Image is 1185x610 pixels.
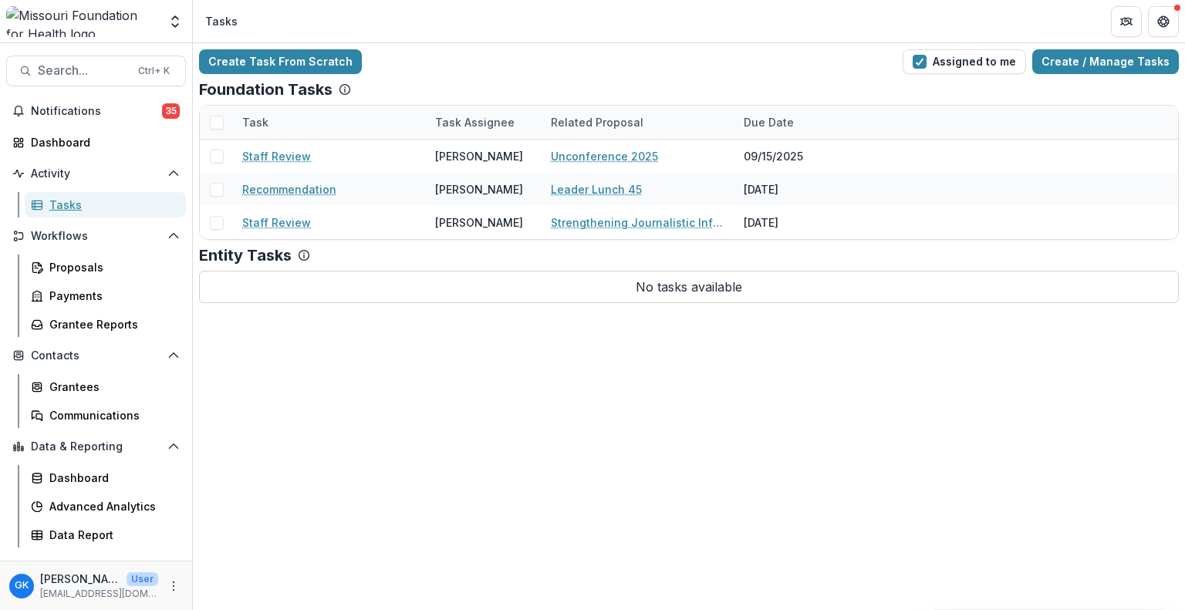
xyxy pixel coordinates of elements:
img: Missouri Foundation for Health logo [6,6,158,37]
div: Grace Kyung [15,581,29,591]
p: Foundation Tasks [199,80,333,99]
span: Contacts [31,349,161,362]
a: Leader Lunch 45 [551,181,642,197]
div: Grantee Reports [49,316,174,332]
div: Payments [49,288,174,304]
button: Open entity switcher [164,6,186,37]
div: Dashboard [49,470,174,486]
div: 09/15/2025 [734,140,850,173]
div: Tasks [205,13,238,29]
button: Open Data & Reporting [6,434,186,459]
div: Task [233,106,426,139]
button: Get Help [1148,6,1179,37]
div: Task Assignee [426,106,542,139]
div: Related Proposal [542,106,734,139]
div: Related Proposal [542,114,653,130]
a: Grantees [25,374,186,399]
div: [DATE] [734,206,850,239]
a: Create / Manage Tasks [1032,49,1179,74]
a: Advanced Analytics [25,494,186,519]
a: Grantee Reports [25,312,186,337]
a: Create Task From Scratch [199,49,362,74]
a: Data Report [25,522,186,548]
span: Activity [31,167,161,180]
a: Staff Review [242,214,311,231]
div: Due Date [734,106,850,139]
button: Open Contacts [6,343,186,368]
button: Partners [1111,6,1142,37]
div: [PERSON_NAME] [435,148,523,164]
a: Proposals [25,254,186,280]
button: Open Activity [6,161,186,186]
div: Due Date [734,114,803,130]
div: [DATE] [734,173,850,206]
a: Dashboard [6,130,186,155]
button: Assigned to me [903,49,1026,74]
a: Dashboard [25,465,186,490]
button: More [164,577,183,595]
a: Staff Review [242,148,311,164]
p: User [127,572,158,586]
div: [PERSON_NAME] [435,181,523,197]
div: Communications [49,407,174,423]
a: Payments [25,283,186,308]
p: [EMAIL_ADDRESS][DOMAIN_NAME] [40,587,158,601]
a: Recommendation [242,181,336,197]
div: [PERSON_NAME] [435,214,523,231]
div: Dashboard [31,134,174,150]
nav: breadcrumb [199,10,244,32]
div: Data Report [49,527,174,543]
a: Tasks [25,192,186,217]
button: Search... [6,56,186,86]
span: 35 [162,103,180,119]
div: Proposals [49,259,174,275]
div: Task [233,114,278,130]
p: No tasks available [199,271,1179,303]
span: Data & Reporting [31,440,161,453]
a: Unconference 2025 [551,148,658,164]
button: Notifications35 [6,99,186,123]
div: Advanced Analytics [49,498,174,514]
span: Notifications [31,105,162,118]
div: Grantees [49,379,174,395]
span: Search... [38,63,129,78]
div: Tasks [49,197,174,213]
div: Ctrl + K [135,62,173,79]
a: Communications [25,403,186,428]
a: Strengthening Journalistic Infrastructure [551,214,725,231]
div: Task Assignee [426,114,524,130]
span: Workflows [31,230,161,243]
p: [PERSON_NAME] [40,571,120,587]
button: Open Workflows [6,224,186,248]
p: Entity Tasks [199,246,292,265]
